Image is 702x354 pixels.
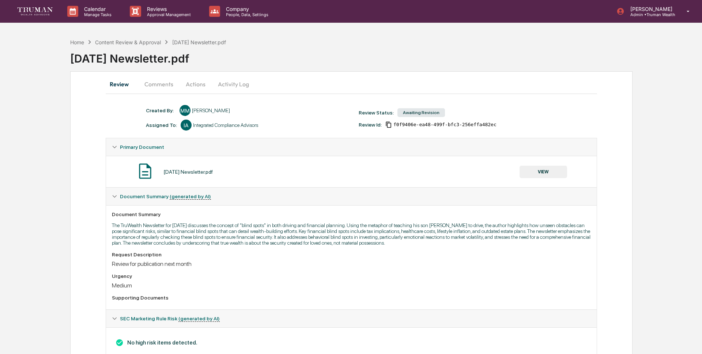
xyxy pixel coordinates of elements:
div: Assigned To: [146,122,177,128]
div: [DATE] Newsletter.pdf [172,39,226,45]
p: Approval Management [141,12,195,17]
button: Activity Log [212,75,255,93]
span: SEC Marketing Rule Risk [120,316,220,321]
div: Document Summary (generated by AI) [106,188,597,205]
p: Reviews [141,6,195,12]
div: Review Id: [359,122,382,128]
p: Company [220,6,272,12]
div: [DATE] Newsletter.pdf [163,169,213,175]
div: Supporting Documents [112,295,591,301]
div: Home [70,39,84,45]
span: Document Summary [120,193,211,199]
div: SEC Marketing Rule Risk (generated by AI) [106,310,597,327]
div: Medium [112,282,591,289]
p: Calendar [78,6,115,12]
span: f0f9406e-ea48-499f-bfc3-256effa482ec [393,122,497,128]
div: Document Summary (generated by AI) [106,205,597,309]
p: People, Data, Settings [220,12,272,17]
div: Primary Document [106,156,597,187]
div: Review Status: [359,110,394,116]
div: Review for publication next month [112,260,591,267]
div: Urgency [112,273,591,279]
p: Manage Tasks [78,12,115,17]
button: Comments [139,75,179,93]
div: [PERSON_NAME] [192,108,230,113]
img: Document Icon [136,162,154,180]
p: [PERSON_NAME] [624,6,676,12]
div: [DATE] Newsletter.pdf [70,46,702,65]
div: Document Summary [112,211,591,217]
div: Awaiting Revision [397,108,445,117]
div: Content Review & Approval [95,39,161,45]
button: Review [106,75,139,93]
u: (generated by AI) [170,193,211,200]
div: Created By: ‎ ‎ [146,108,176,113]
div: Request Description [112,252,591,257]
span: Copy Id [385,121,392,128]
div: secondary tabs example [106,75,597,93]
div: MM [180,105,190,116]
div: Integrated Compliance Advisors [193,122,258,128]
button: VIEW [520,166,567,178]
button: Actions [179,75,212,93]
h3: No high risk items detected. [112,339,591,347]
div: IA [181,120,192,131]
p: The TruWealth Newsletter for [DATE] discusses the concept of "blind spots" in both driving and fi... [112,222,591,246]
img: logo [18,7,53,15]
iframe: Open customer support [679,330,698,350]
span: Primary Document [120,144,164,150]
p: Admin • Truman Wealth [624,12,676,17]
u: (generated by AI) [178,316,220,322]
div: Primary Document [106,138,597,156]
